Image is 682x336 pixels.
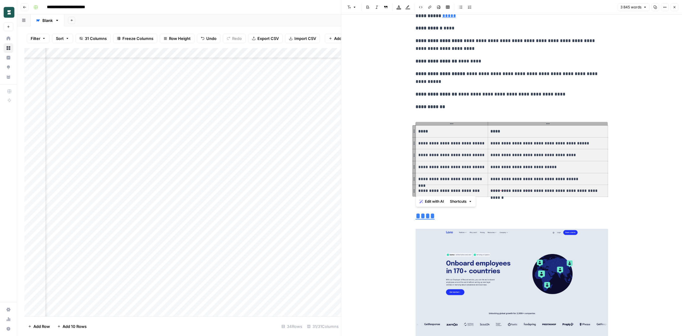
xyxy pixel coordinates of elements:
[279,322,305,331] div: 34 Rows
[31,35,40,41] span: Filter
[4,62,13,72] a: Opportunities
[42,17,53,23] div: Blank
[24,322,54,331] button: Add Row
[4,305,13,314] a: Settings
[52,34,73,43] button: Sort
[63,323,87,329] span: Add 10 Rows
[417,198,446,205] button: Edit with AI
[294,35,316,41] span: Import CSV
[75,34,111,43] button: 31 Columns
[4,43,13,53] a: Browse
[113,34,157,43] button: Freeze Columns
[4,53,13,62] a: Insights
[325,34,361,43] button: Add Column
[4,5,13,20] button: Workspace: Borderless
[56,35,64,41] span: Sort
[169,35,191,41] span: Row Height
[232,35,242,41] span: Redo
[122,35,153,41] span: Freeze Columns
[4,34,13,43] a: Home
[257,35,279,41] span: Export CSV
[31,14,64,26] a: Blank
[620,5,641,10] span: 3 845 words
[206,35,217,41] span: Undo
[54,322,90,331] button: Add 10 Rows
[447,198,475,205] button: Shortcuts
[197,34,220,43] button: Undo
[334,35,357,41] span: Add Column
[4,7,14,18] img: Borderless Logo
[33,323,50,329] span: Add Row
[248,34,283,43] button: Export CSV
[285,34,320,43] button: Import CSV
[27,34,50,43] button: Filter
[305,322,341,331] div: 31/31 Columns
[618,3,650,11] button: 3 845 words
[85,35,107,41] span: 31 Columns
[4,324,13,334] button: Help + Support
[160,34,195,43] button: Row Height
[223,34,246,43] button: Redo
[4,314,13,324] a: Usage
[4,72,13,82] a: Your Data
[425,199,444,204] span: Edit with AI
[450,199,467,204] span: Shortcuts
